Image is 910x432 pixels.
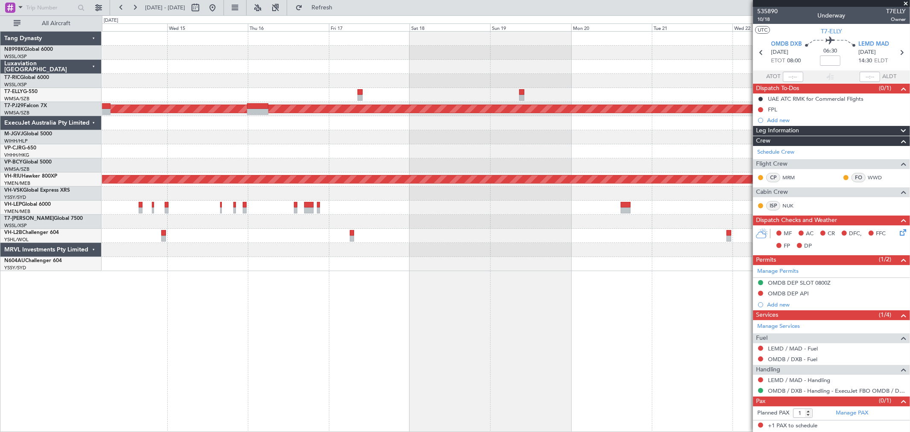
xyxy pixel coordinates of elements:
a: OMDB / DXB - Handling - ExecuJet FBO OMDB / DXB [768,387,906,394]
input: --:-- [783,72,803,82]
span: N8998K [4,47,24,52]
button: Refresh [291,1,343,15]
a: WSSL/XSP [4,53,27,60]
a: T7-RICGlobal 6000 [4,75,49,80]
div: Mon 20 [571,23,652,31]
div: FPL [768,106,777,113]
span: Dispatch Checks and Weather [756,216,837,225]
span: ALDT [882,73,896,81]
span: T7-[PERSON_NAME] [4,216,54,221]
a: MRM [782,174,802,181]
span: Permits [756,255,776,265]
span: AC [806,230,814,238]
a: VH-RIUHawker 800XP [4,174,57,179]
span: 14:30 [858,57,872,65]
span: Owner [886,16,906,23]
a: WMSA/SZB [4,110,29,116]
div: ISP [766,201,780,210]
a: VP-BCYGlobal 5000 [4,160,52,165]
button: UTC [755,26,770,34]
span: Handling [756,365,780,375]
a: OMDB / DXB - Fuel [768,356,817,363]
div: Tue 14 [87,23,167,31]
span: (0/1) [879,396,892,405]
span: Flight Crew [756,159,788,169]
a: LEMD / MAD - Fuel [768,345,818,352]
a: Schedule Crew [757,148,794,157]
div: Thu 16 [248,23,329,31]
span: Cabin Crew [756,187,788,197]
span: [DATE] [858,48,876,57]
a: YSSY/SYD [4,265,26,271]
span: Crew [756,136,770,146]
a: WMSA/SZB [4,166,29,172]
span: T7-ELLY [821,27,842,36]
span: T7ELLY [886,7,906,16]
div: CP [766,173,780,182]
div: Tue 21 [652,23,733,31]
span: (0/1) [879,84,892,93]
span: Fuel [756,333,768,343]
span: ELDT [874,57,888,65]
div: Wed 15 [167,23,248,31]
span: Pax [756,397,765,406]
div: Wed 22 [733,23,813,31]
span: FP [784,242,790,251]
div: Add new [767,301,906,308]
a: Manage Services [757,322,800,331]
span: T7-ELLY [4,89,23,94]
span: 08:00 [788,57,801,65]
span: Refresh [304,5,340,11]
a: WWD [868,174,887,181]
button: All Aircraft [9,17,93,30]
a: T7-ELLYG-550 [4,89,38,94]
a: Manage Permits [757,267,799,276]
a: VH-L2BChallenger 604 [4,230,59,235]
span: VP-BCY [4,160,23,165]
div: [DATE] [104,17,118,24]
span: N604AU [4,258,25,263]
span: MF [784,230,792,238]
a: LEMD / MAD - Handling [768,377,830,384]
a: VH-VSKGlobal Express XRS [4,188,70,193]
span: VH-LEP [4,202,22,207]
span: VH-L2B [4,230,22,235]
span: ATOT [767,73,781,81]
a: WMSA/SZB [4,96,29,102]
span: (1/4) [879,310,892,319]
input: Trip Number [26,1,75,14]
span: DP [804,242,812,251]
span: VH-RIU [4,174,22,179]
a: T7-[PERSON_NAME]Global 7500 [4,216,83,221]
a: VH-LEPGlobal 6000 [4,202,51,207]
span: VH-VSK [4,188,23,193]
a: VP-CJRG-650 [4,146,36,151]
span: +1 PAX to schedule [768,422,817,430]
span: CR [828,230,835,238]
a: VHHH/HKG [4,152,29,158]
span: 535890 [757,7,778,16]
div: Fri 17 [329,23,410,31]
span: 10/18 [757,16,778,23]
a: N8998KGlobal 6000 [4,47,53,52]
a: NUK [782,202,802,210]
div: OMDB DEP API [768,290,809,297]
span: All Aircraft [22,20,90,26]
span: Services [756,310,778,320]
div: Sun 19 [490,23,571,31]
span: [DATE] - [DATE] [145,4,185,12]
div: UAE ATC RMK for Commercial Flights [768,95,863,102]
span: [DATE] [771,48,789,57]
div: Underway [818,12,846,20]
span: Dispatch To-Dos [756,84,799,93]
a: YSHL/WOL [4,236,29,243]
span: OMDB DXB [771,40,802,49]
a: Manage PAX [836,409,868,417]
label: Planned PAX [757,409,789,417]
a: WIHH/HLP [4,138,28,144]
span: ETOT [771,57,785,65]
a: YMEN/MEB [4,180,30,187]
a: YSSY/SYD [4,194,26,201]
span: 06:30 [823,47,837,55]
a: YMEN/MEB [4,208,30,215]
